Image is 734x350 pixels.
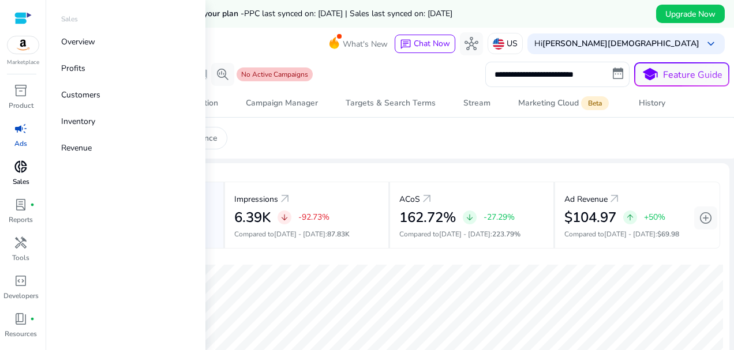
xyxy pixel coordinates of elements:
[542,38,699,49] b: [PERSON_NAME][DEMOGRAPHIC_DATA]
[564,193,608,205] p: Ad Revenue
[608,192,621,206] a: arrow_outward
[484,213,515,221] p: -27.29%
[639,99,665,107] div: History
[395,35,455,53] button: chatChat Now
[492,229,520,239] span: 223.79%
[343,34,388,54] span: What's New
[7,58,39,67] p: Marketplace
[14,138,27,149] p: Ads
[61,142,92,154] p: Revenue
[8,36,39,54] img: amazon.svg
[626,213,635,222] span: arrow_upward
[414,38,450,49] span: Chat Now
[14,236,28,250] span: handyman
[246,99,318,107] div: Campaign Manager
[12,253,29,263] p: Tools
[298,213,329,221] p: -92.73%
[61,115,95,127] p: Inventory
[211,63,234,86] button: search_insights
[465,37,478,51] span: hub
[14,84,28,97] span: inventory_2
[507,33,518,54] p: US
[14,122,28,136] span: campaign
[400,39,411,50] span: chat
[30,317,35,321] span: fiber_manual_record
[327,229,350,239] span: 87.83K
[244,8,452,19] span: PPC last synced on: [DATE] | Sales last synced on: [DATE]
[534,40,699,48] p: Hi
[460,32,483,55] button: hub
[61,89,100,101] p: Customers
[699,211,713,225] span: add_circle
[30,202,35,207] span: fiber_manual_record
[9,100,33,111] p: Product
[439,229,490,239] span: [DATE] - [DATE]
[61,36,95,48] p: Overview
[399,193,420,205] p: ACoS
[14,312,28,326] span: book_4
[665,8,716,20] span: Upgrade Now
[564,209,616,226] h2: $104.97
[564,229,710,239] p: Compared to :
[656,5,725,23] button: Upgrade Now
[76,9,452,19] h5: Data syncs run less frequently on your plan -
[399,209,456,226] h2: 162.72%
[13,176,29,187] p: Sales
[234,193,278,205] p: Impressions
[604,229,656,239] span: [DATE] - [DATE]
[241,70,308,79] span: No Active Campaigns
[642,66,658,83] span: school
[465,213,474,222] span: arrow_downward
[234,209,271,226] h2: 6.39K
[420,192,434,206] a: arrow_outward
[463,99,490,107] div: Stream
[634,62,729,86] button: schoolFeature Guide
[493,38,504,50] img: us.svg
[14,160,28,174] span: donut_small
[280,213,289,222] span: arrow_downward
[9,214,33,225] p: Reports
[657,229,679,239] span: $69.98
[663,68,722,82] p: Feature Guide
[278,192,292,206] a: arrow_outward
[518,99,611,108] div: Marketing Cloud
[14,198,28,212] span: lab_profile
[704,37,718,51] span: keyboard_arrow_down
[3,291,39,301] p: Developers
[346,99,436,107] div: Targets & Search Terms
[5,329,37,339] p: Resources
[399,229,544,239] p: Compared to :
[14,274,28,288] span: code_blocks
[61,14,78,24] p: Sales
[274,229,325,239] span: [DATE] - [DATE]
[694,206,717,229] button: add_circle
[581,96,609,110] span: Beta
[644,213,665,221] p: +50%
[216,67,230,81] span: search_insights
[234,229,379,239] p: Compared to :
[61,62,85,74] p: Profits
